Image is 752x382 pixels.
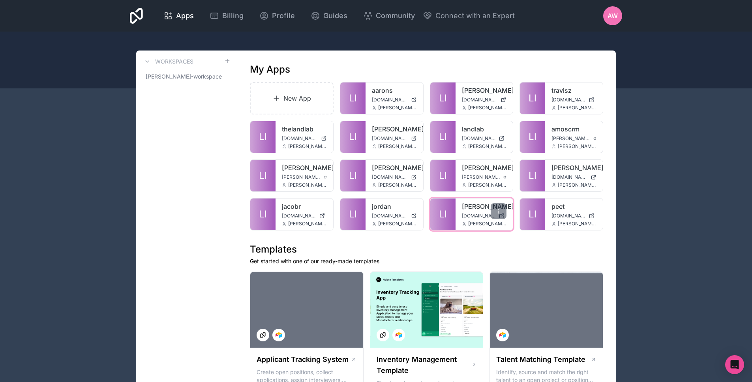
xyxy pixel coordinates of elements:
a: [PERSON_NAME] [282,163,327,172]
a: New App [250,82,334,114]
span: [DOMAIN_NAME] [372,174,408,180]
a: Ll [250,160,276,191]
a: [PERSON_NAME][DOMAIN_NAME] [282,174,327,180]
a: aarons [372,86,417,95]
span: Community [376,10,415,21]
span: [DOMAIN_NAME] [551,174,587,180]
span: [PERSON_NAME]-workspace [146,73,222,81]
a: Billing [203,7,250,24]
a: [PERSON_NAME] [462,163,507,172]
span: Ll [349,131,357,143]
span: Ll [259,169,267,182]
span: Guides [323,10,347,21]
a: Ll [340,121,366,153]
a: [DOMAIN_NAME] [282,135,327,142]
a: [DOMAIN_NAME] [372,135,417,142]
span: Billing [222,10,244,21]
span: [PERSON_NAME][EMAIL_ADDRESS][DOMAIN_NAME] [378,105,417,111]
a: [PERSON_NAME] [372,124,417,134]
img: Airtable Logo [396,332,402,338]
span: Ll [439,208,447,221]
span: [PERSON_NAME][DOMAIN_NAME] [462,174,501,180]
a: Ll [250,198,276,230]
span: [PERSON_NAME][EMAIL_ADDRESS][DOMAIN_NAME] [468,221,507,227]
h1: Inventory Management Template [377,354,471,376]
p: Get started with one of our ready-made templates [250,257,603,265]
a: Guides [304,7,354,24]
span: Profile [272,10,295,21]
a: [DOMAIN_NAME] [551,174,596,180]
a: [PERSON_NAME] [462,202,507,211]
span: [PERSON_NAME][EMAIL_ADDRESS][DOMAIN_NAME] [378,143,417,150]
a: [DOMAIN_NAME] [372,174,417,180]
span: Ll [259,208,267,221]
a: Profile [253,7,301,24]
span: Ll [529,208,536,221]
h1: Applicant Tracking System [257,354,349,365]
span: [PERSON_NAME][EMAIL_ADDRESS][DOMAIN_NAME] [558,221,596,227]
span: Ll [349,92,357,105]
span: Ll [349,169,357,182]
a: amoscrm [551,124,596,134]
h1: My Apps [250,63,290,76]
a: landlab [462,124,507,134]
span: Ll [529,169,536,182]
a: [DOMAIN_NAME] [462,97,507,103]
a: jordan [372,202,417,211]
span: [PERSON_NAME][EMAIL_ADDRESS][DOMAIN_NAME] [288,143,327,150]
a: [DOMAIN_NAME] [462,213,507,219]
a: [PERSON_NAME][DOMAIN_NAME] [551,135,596,142]
img: Airtable Logo [276,332,282,338]
span: [PERSON_NAME][EMAIL_ADDRESS][DOMAIN_NAME] [468,105,507,111]
span: [PERSON_NAME][DOMAIN_NAME] [282,174,321,180]
a: travisz [551,86,596,95]
span: AW [608,11,618,21]
a: Ll [520,160,545,191]
img: Airtable Logo [499,332,506,338]
a: [DOMAIN_NAME] [372,97,417,103]
span: [PERSON_NAME][EMAIL_ADDRESS][DOMAIN_NAME] [468,182,507,188]
span: [DOMAIN_NAME] [551,213,585,219]
a: thelandlab [282,124,327,134]
a: Workspaces [143,57,193,66]
a: [PERSON_NAME]-workspace [143,69,231,84]
a: Ll [250,121,276,153]
a: [DOMAIN_NAME] [551,97,596,103]
span: Ll [439,131,447,143]
span: [PERSON_NAME][EMAIL_ADDRESS][DOMAIN_NAME] [378,221,417,227]
span: [DOMAIN_NAME] [462,97,498,103]
a: [PERSON_NAME][DOMAIN_NAME] [462,174,507,180]
span: [PERSON_NAME][EMAIL_ADDRESS][DOMAIN_NAME] [558,182,596,188]
a: [DOMAIN_NAME] [462,135,507,142]
span: [PERSON_NAME][EMAIL_ADDRESS][DOMAIN_NAME] [468,143,507,150]
span: [DOMAIN_NAME] [372,135,408,142]
span: [PERSON_NAME][EMAIL_ADDRESS][DOMAIN_NAME] [558,105,596,111]
span: Ll [529,92,536,105]
a: [PERSON_NAME] [372,163,417,172]
a: Ll [430,121,456,153]
a: [DOMAIN_NAME] [551,213,596,219]
a: Ll [520,121,545,153]
a: Ll [430,160,456,191]
a: Ll [340,82,366,114]
span: Ll [259,131,267,143]
span: Ll [439,169,447,182]
span: [DOMAIN_NAME] [462,135,496,142]
a: [PERSON_NAME] [551,163,596,172]
a: jacobr [282,202,327,211]
a: [PERSON_NAME] [462,86,507,95]
span: [DOMAIN_NAME] [282,213,316,219]
a: Ll [430,198,456,230]
span: Ll [349,208,357,221]
a: Apps [157,7,200,24]
span: [PERSON_NAME][EMAIL_ADDRESS][DOMAIN_NAME] [378,182,417,188]
span: [PERSON_NAME][EMAIL_ADDRESS][DOMAIN_NAME] [288,221,327,227]
span: [DOMAIN_NAME] [372,97,408,103]
span: [DOMAIN_NAME] [462,213,496,219]
h1: Templates [250,243,603,256]
a: Ll [340,198,366,230]
span: Ll [439,92,447,105]
a: Ll [340,160,366,191]
a: Ll [430,82,456,114]
a: [DOMAIN_NAME] [282,213,327,219]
